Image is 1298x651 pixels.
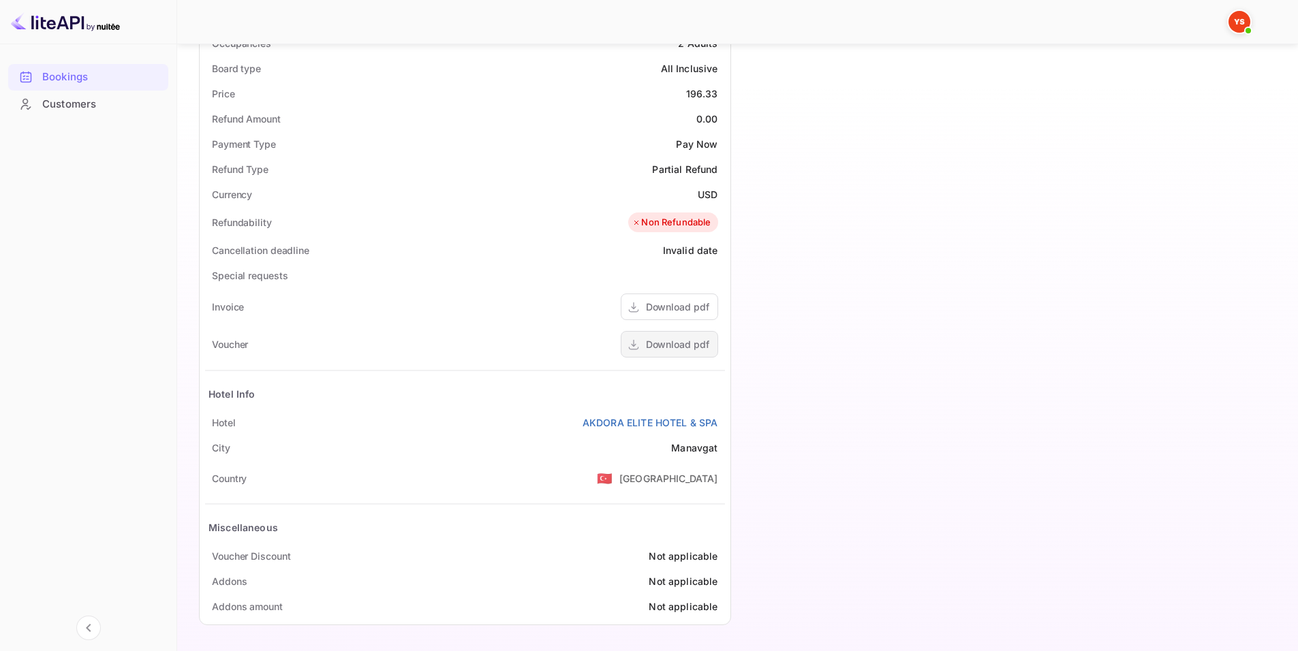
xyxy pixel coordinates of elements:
div: Customers [42,97,161,112]
div: Bookings [8,64,168,91]
a: Bookings [8,64,168,89]
div: Special requests [212,268,288,283]
div: Pay Now [676,137,717,151]
div: Download pdf [646,300,709,314]
a: Customers [8,91,168,116]
div: Download pdf [646,337,709,351]
div: Invoice [212,300,244,314]
div: Price [212,86,235,101]
div: Manavgat [671,441,717,455]
div: 196.33 [686,86,718,101]
div: Partial Refund [652,162,717,176]
div: Hotel [212,415,236,430]
div: All Inclusive [661,61,718,76]
div: Addons amount [212,599,283,614]
div: 0.00 [696,112,718,126]
span: United States [597,466,613,490]
div: Miscellaneous [208,520,278,535]
div: Not applicable [649,574,717,588]
button: Collapse navigation [76,616,101,640]
div: USD [698,187,717,202]
img: Yandex Support [1229,11,1250,33]
div: Board type [212,61,261,76]
div: Bookings [42,69,161,85]
div: Not applicable [649,549,717,563]
div: Invalid date [663,243,718,257]
a: AKDORA ELITE HOTEL & SPA [583,415,718,430]
div: Voucher Discount [212,549,290,563]
div: Customers [8,91,168,118]
div: Country [212,471,247,486]
div: Refundability [212,215,272,229]
div: Refund Amount [212,112,281,126]
img: LiteAPI logo [11,11,120,33]
div: City [212,441,230,455]
div: Currency [212,187,252,202]
div: Cancellation deadline [212,243,309,257]
div: [GEOGRAPHIC_DATA] [619,471,718,486]
div: Refund Type [212,162,268,176]
div: Voucher [212,337,248,351]
div: Not applicable [649,599,717,614]
div: Addons [212,574,247,588]
div: Hotel Info [208,387,256,401]
div: Non Refundable [632,216,711,229]
div: Payment Type [212,137,276,151]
